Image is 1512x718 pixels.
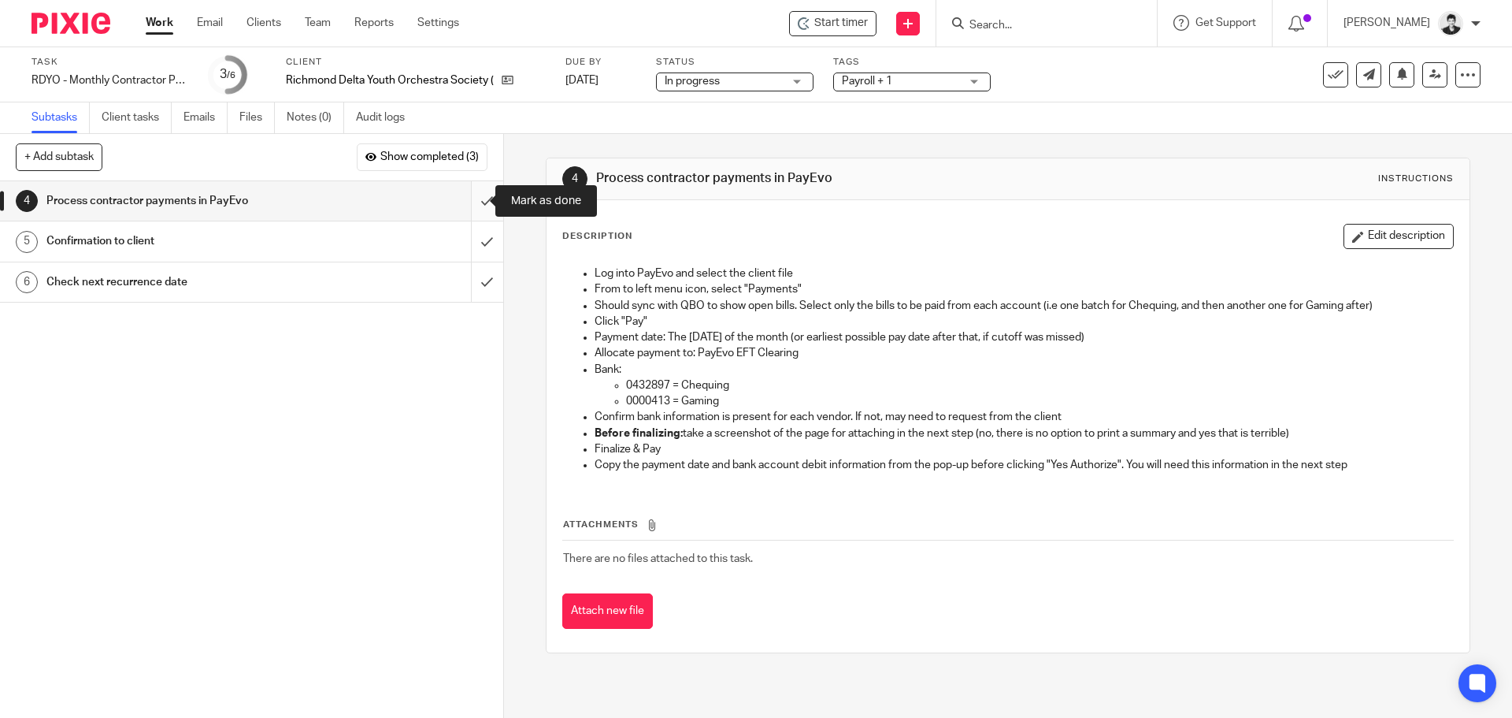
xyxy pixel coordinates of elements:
[814,15,868,32] span: Start timer
[595,441,1452,457] p: Finalize & Pay
[1343,224,1454,249] button: Edit description
[595,314,1452,329] p: Click "Pay"
[563,520,639,529] span: Attachments
[656,56,813,69] label: Status
[31,56,189,69] label: Task
[565,56,636,69] label: Due by
[626,378,1452,393] p: 0432897 = Chequing
[595,409,1452,425] p: Confirm bank information is present for each vendor. If not, may need to request from the client
[595,428,683,439] strong: Before finalizing:
[563,553,753,564] span: There are no files attached to this task.
[305,15,331,31] a: Team
[595,298,1452,314] p: Should sync with QBO to show open bills. Select only the bills to be paid from each account (i.e ...
[595,362,1452,378] p: Bank:
[356,102,417,133] a: Audit logs
[197,15,223,31] a: Email
[31,102,90,133] a: Subtasks
[46,270,319,294] h1: Check next recurrence date
[595,457,1452,473] p: Copy the payment date and bank account debit information from the pop-up before clicking "Yes Aut...
[626,393,1452,409] p: 0000413 = Gaming
[16,231,38,253] div: 5
[246,15,281,31] a: Clients
[16,271,38,293] div: 6
[227,71,235,80] small: /6
[833,56,991,69] label: Tags
[357,143,487,170] button: Show completed (3)
[562,593,653,629] button: Attach new file
[239,102,275,133] a: Files
[46,189,319,213] h1: Process contractor payments in PayEvo
[287,102,344,133] a: Notes (0)
[968,19,1110,33] input: Search
[46,229,319,253] h1: Confirmation to client
[595,426,1452,441] p: take a screenshot of the page for attaching in the next step (no, there is no option to print a s...
[31,13,110,34] img: Pixie
[31,73,189,88] div: RDYO - Monthly Contractor Payroll
[595,266,1452,281] p: Log into PayEvo and select the client file
[1343,15,1430,31] p: [PERSON_NAME]
[789,11,876,36] div: Richmond Delta Youth Orchestra Society (RDYO) - RDYO - Monthly Contractor Payroll
[1195,17,1256,28] span: Get Support
[146,15,173,31] a: Work
[286,56,546,69] label: Client
[565,75,598,86] span: [DATE]
[595,329,1452,345] p: Payment date: The [DATE] of the month (or earliest possible pay date after that, if cutoff was mi...
[417,15,459,31] a: Settings
[1438,11,1463,36] img: squarehead.jpg
[665,76,720,87] span: In progress
[354,15,394,31] a: Reports
[595,345,1452,361] p: Allocate payment to: PayEvo EFT Clearing
[220,65,235,84] div: 3
[842,76,892,87] span: Payroll + 1
[595,281,1452,297] p: From to left menu icon, select "Payments"
[286,73,494,88] p: Richmond Delta Youth Orchestra Society (RDYO)
[1378,173,1454,185] div: Instructions
[16,190,38,212] div: 4
[380,151,479,164] span: Show completed (3)
[16,143,102,170] button: + Add subtask
[596,170,1042,187] h1: Process contractor payments in PayEvo
[102,102,172,133] a: Client tasks
[562,230,632,243] p: Description
[183,102,228,133] a: Emails
[562,166,587,192] div: 4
